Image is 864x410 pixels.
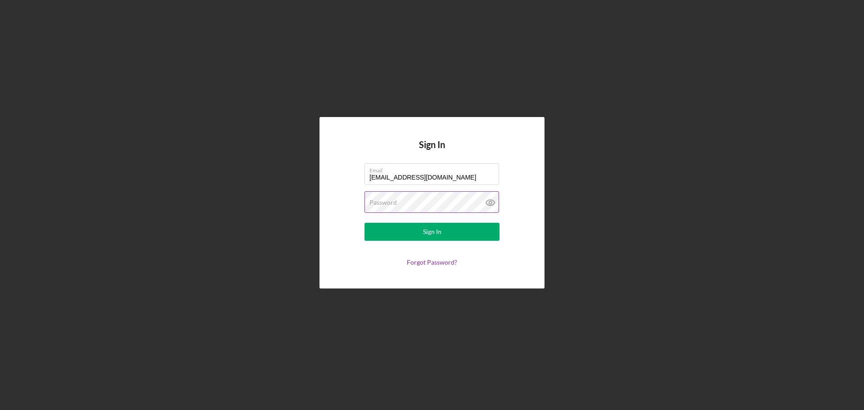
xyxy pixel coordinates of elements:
[369,164,499,174] label: Email
[407,258,457,266] a: Forgot Password?
[369,199,397,206] label: Password
[419,140,445,163] h4: Sign In
[364,223,499,241] button: Sign In
[423,223,441,241] div: Sign In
